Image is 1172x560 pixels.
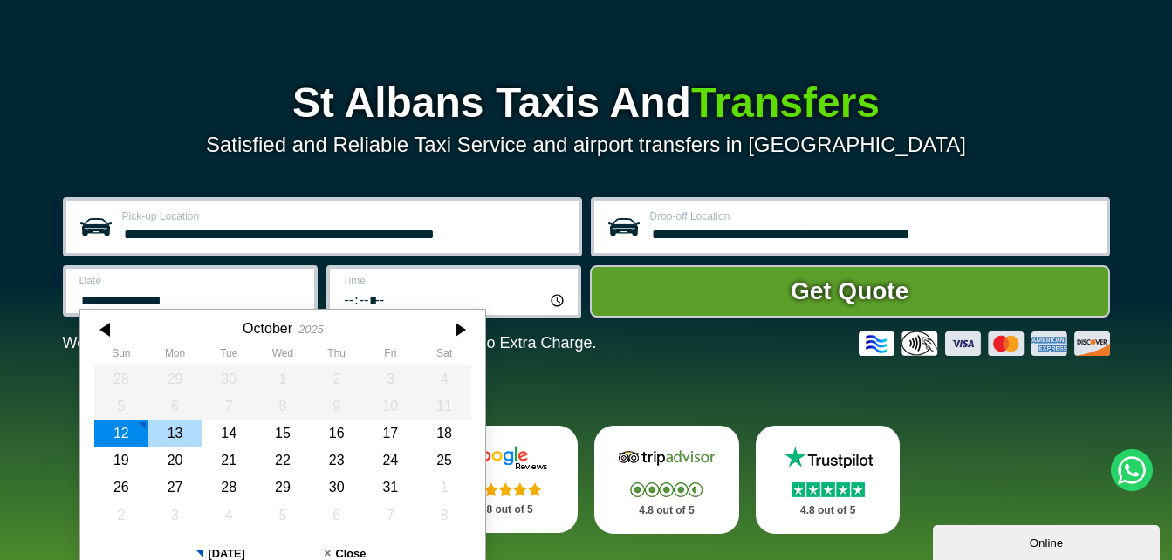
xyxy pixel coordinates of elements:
div: 28 September 2025 [94,365,148,393]
div: 01 October 2025 [256,365,310,393]
div: 05 October 2025 [94,393,148,420]
div: 22 October 2025 [256,447,310,474]
div: 29 September 2025 [147,365,202,393]
p: 4.8 out of 5 [452,499,559,521]
div: 28 October 2025 [202,474,256,501]
div: 29 October 2025 [256,474,310,501]
th: Thursday [309,347,363,365]
div: 08 November 2025 [417,502,471,529]
div: 30 September 2025 [202,365,256,393]
div: 09 October 2025 [309,393,363,420]
span: The Car at No Extra Charge. [396,334,596,352]
div: 27 October 2025 [147,474,202,501]
iframe: chat widget [933,522,1163,560]
div: 31 October 2025 [363,474,417,501]
label: Drop-off Location [650,211,1096,222]
div: 07 November 2025 [363,502,417,529]
img: Stars [792,482,865,497]
span: Transfers [691,79,880,126]
h1: St Albans Taxis And [63,82,1110,124]
div: 26 October 2025 [94,474,148,501]
div: 08 October 2025 [256,393,310,420]
div: 25 October 2025 [417,447,471,474]
label: Pick-up Location [122,211,568,222]
div: 04 October 2025 [417,365,471,393]
img: Tripadvisor [614,445,719,471]
div: 14 October 2025 [202,420,256,447]
img: Trustpilot [776,445,881,471]
label: Time [343,276,567,286]
div: 20 October 2025 [147,447,202,474]
div: 07 October 2025 [202,393,256,420]
p: 4.8 out of 5 [775,500,881,522]
div: 17 October 2025 [363,420,417,447]
div: 06 October 2025 [147,393,202,420]
div: 23 October 2025 [309,447,363,474]
img: Stars [469,482,542,496]
div: 02 November 2025 [94,502,148,529]
label: Date [79,276,304,286]
th: Friday [363,347,417,365]
div: 2025 [298,323,323,336]
div: 10 October 2025 [363,393,417,420]
div: 30 October 2025 [309,474,363,501]
div: 01 November 2025 [417,474,471,501]
button: Get Quote [590,265,1110,318]
div: 21 October 2025 [202,447,256,474]
div: 05 November 2025 [256,502,310,529]
img: Stars [630,482,703,497]
div: 04 November 2025 [202,502,256,529]
div: 12 October 2025 [94,420,148,447]
img: Credit And Debit Cards [859,331,1110,356]
a: Tripadvisor Stars 4.8 out of 5 [594,426,739,534]
th: Saturday [417,347,471,365]
a: Google Stars 4.8 out of 5 [433,426,578,533]
div: 03 November 2025 [147,502,202,529]
th: Sunday [94,347,148,365]
div: 16 October 2025 [309,420,363,447]
th: Tuesday [202,347,256,365]
div: 13 October 2025 [147,420,202,447]
div: 06 November 2025 [309,502,363,529]
p: We Now Accept Card & Contactless Payment In [63,334,597,352]
div: 19 October 2025 [94,447,148,474]
p: Satisfied and Reliable Taxi Service and airport transfers in [GEOGRAPHIC_DATA] [63,133,1110,157]
div: 02 October 2025 [309,365,363,393]
img: Google [453,445,558,471]
div: 24 October 2025 [363,447,417,474]
a: Trustpilot Stars 4.8 out of 5 [756,426,901,534]
p: 4.8 out of 5 [613,500,720,522]
div: October [243,320,292,337]
th: Wednesday [256,347,310,365]
div: 18 October 2025 [417,420,471,447]
th: Monday [147,347,202,365]
div: 11 October 2025 [417,393,471,420]
div: 03 October 2025 [363,365,417,393]
div: 15 October 2025 [256,420,310,447]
